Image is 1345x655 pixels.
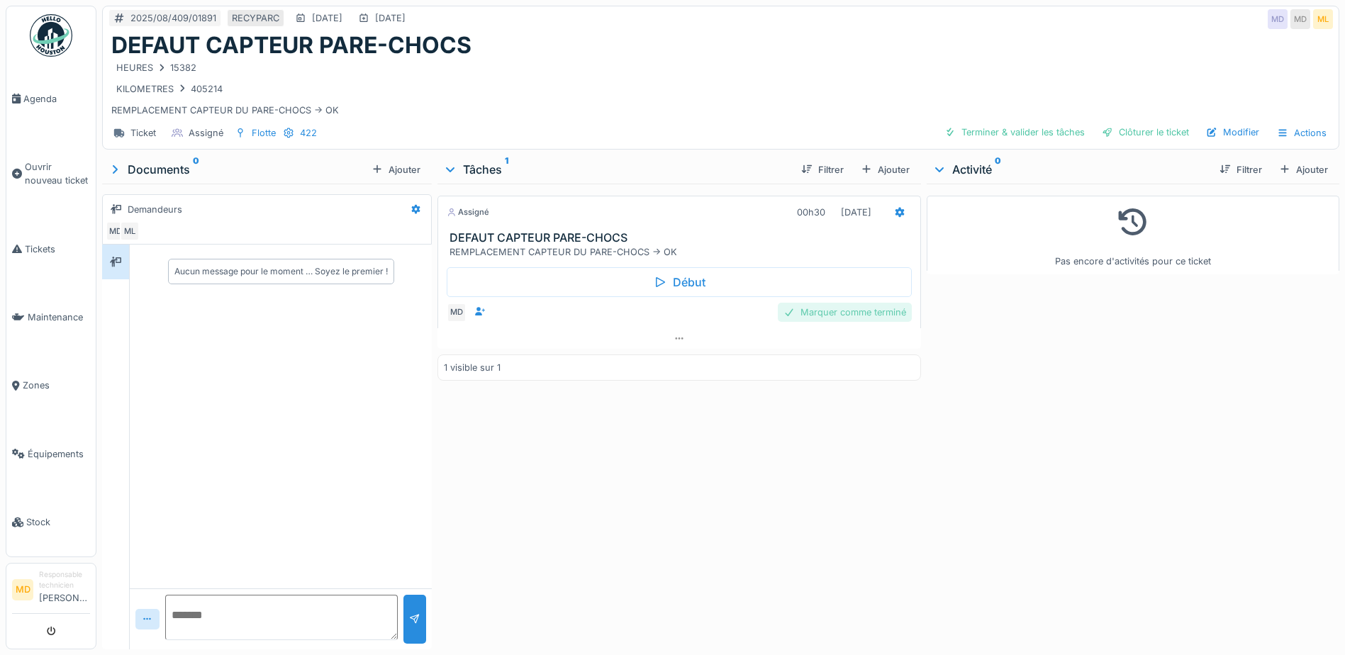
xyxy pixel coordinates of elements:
div: 422 [300,126,317,140]
li: [PERSON_NAME] [39,569,90,610]
div: 00h30 [797,206,825,219]
div: REMPLACEMENT CAPTEUR DU PARE-CHOCS -> OK [111,59,1330,117]
div: 2025/08/409/01891 [130,11,216,25]
div: Pas encore d'activités pour ce ticket [936,202,1330,268]
img: Badge_color-CXgf-gQk.svg [30,14,72,57]
div: Aucun message pour le moment … Soyez le premier ! [174,265,388,278]
div: Tâches [443,161,790,178]
div: Début [447,267,912,297]
div: Modifier [1200,123,1265,142]
div: Assigné [447,206,489,218]
div: [DATE] [841,206,871,219]
sup: 0 [995,161,1001,178]
h3: DEFAUT CAPTEUR PARE-CHOCS [450,231,915,245]
span: Stock [26,515,90,529]
a: Zones [6,352,96,420]
a: Équipements [6,420,96,488]
div: [DATE] [375,11,406,25]
div: Terminer & valider les tâches [939,123,1090,142]
div: Ajouter [855,160,915,179]
div: Activité [932,161,1208,178]
li: MD [12,579,33,600]
a: Stock [6,488,96,556]
div: KILOMETRES 405214 [116,82,223,96]
sup: 1 [505,161,508,178]
div: RECYPARC [232,11,279,25]
div: [DATE] [312,11,342,25]
a: Maintenance [6,283,96,351]
div: Clôturer le ticket [1096,123,1195,142]
a: Ouvrir nouveau ticket [6,133,96,215]
div: ML [120,221,140,241]
div: Ajouter [366,160,426,179]
span: Maintenance [28,310,90,324]
div: Responsable technicien [39,569,90,591]
a: Agenda [6,65,96,133]
span: Agenda [23,92,90,106]
div: MD [1290,9,1310,29]
div: Ajouter [1273,160,1334,179]
div: Demandeurs [128,203,182,216]
div: HEURES 15382 [116,61,196,74]
span: Tickets [25,242,90,256]
div: Marquer comme terminé [778,303,912,322]
div: Ticket [130,126,156,140]
div: Documents [108,161,366,178]
div: Actions [1271,123,1333,143]
sup: 0 [193,161,199,178]
a: MD Responsable technicien[PERSON_NAME] [12,569,90,614]
div: MD [106,221,125,241]
span: Zones [23,379,90,392]
span: Équipements [28,447,90,461]
div: MD [1268,9,1288,29]
h1: DEFAUT CAPTEUR PARE-CHOCS [111,32,471,59]
span: Ouvrir nouveau ticket [25,160,90,187]
div: MD [447,303,467,323]
div: Filtrer [1214,160,1268,179]
div: Filtrer [796,160,849,179]
div: REMPLACEMENT CAPTEUR DU PARE-CHOCS -> OK [450,245,915,259]
div: ML [1313,9,1333,29]
div: Assigné [189,126,223,140]
div: 1 visible sur 1 [444,361,501,374]
div: Flotte [252,126,276,140]
a: Tickets [6,215,96,283]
